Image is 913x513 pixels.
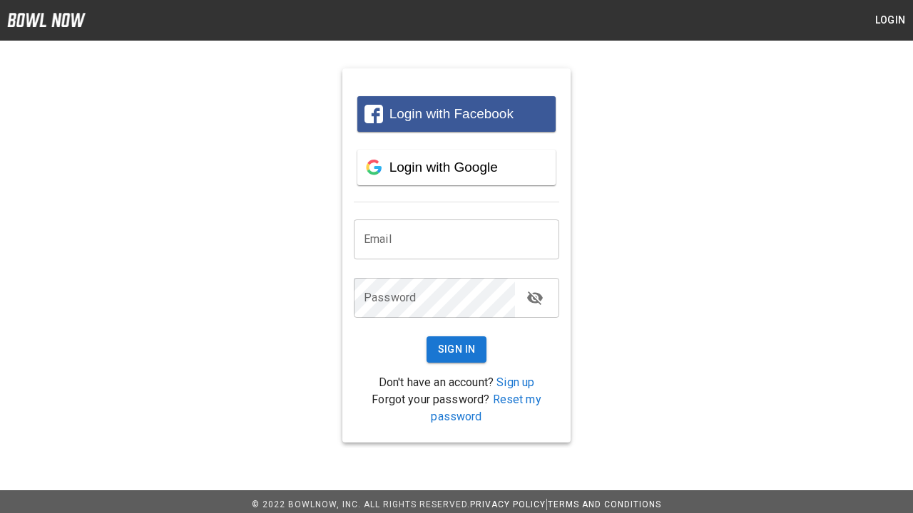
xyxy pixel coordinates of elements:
[252,499,470,509] span: © 2022 BowlNow, Inc. All Rights Reserved.
[496,375,534,389] a: Sign up
[389,106,514,121] span: Login with Facebook
[867,7,913,33] button: Login
[389,160,498,175] span: Login with Google
[521,284,549,312] button: toggle password visibility
[470,499,546,509] a: Privacy Policy
[357,96,556,132] button: Login with Facebook
[431,393,541,423] a: Reset my password
[427,336,487,363] button: Sign In
[354,391,559,425] p: Forgot your password?
[548,499,661,509] a: Terms and Conditions
[7,13,86,27] img: logo
[354,374,559,391] p: Don't have an account?
[357,150,556,185] button: Login with Google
